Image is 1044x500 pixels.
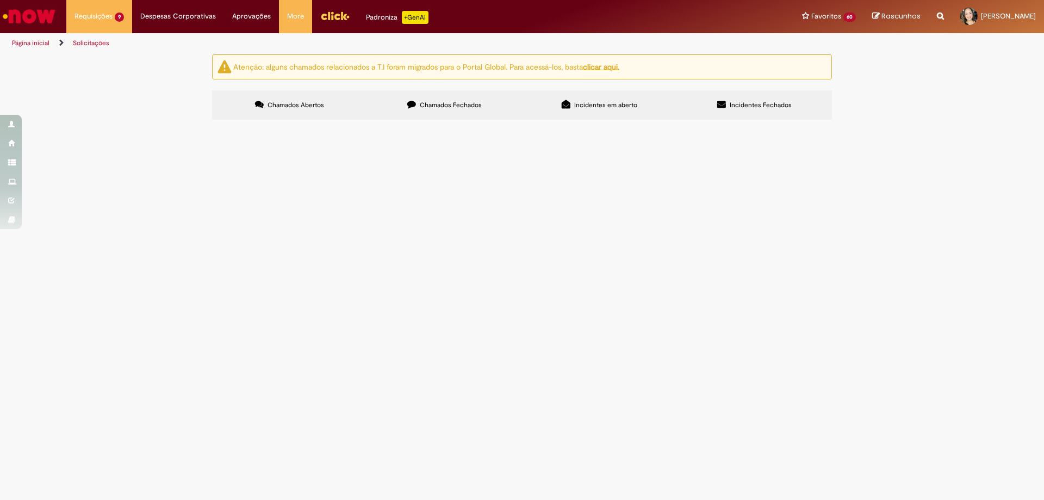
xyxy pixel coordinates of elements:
[843,13,856,22] span: 60
[233,61,619,71] ng-bind-html: Atenção: alguns chamados relacionados a T.I foram migrados para o Portal Global. Para acessá-los,...
[366,11,428,24] div: Padroniza
[420,101,482,109] span: Chamados Fechados
[320,8,350,24] img: click_logo_yellow_360x200.png
[8,33,688,53] ul: Trilhas de página
[140,11,216,22] span: Despesas Corporativas
[872,11,921,22] a: Rascunhos
[811,11,841,22] span: Favoritos
[881,11,921,21] span: Rascunhos
[268,101,324,109] span: Chamados Abertos
[574,101,637,109] span: Incidentes em aberto
[287,11,304,22] span: More
[730,101,792,109] span: Incidentes Fechados
[1,5,57,27] img: ServiceNow
[232,11,271,22] span: Aprovações
[74,11,113,22] span: Requisições
[12,39,49,47] a: Página inicial
[402,11,428,24] p: +GenAi
[115,13,124,22] span: 9
[73,39,109,47] a: Solicitações
[981,11,1036,21] span: [PERSON_NAME]
[583,61,619,71] a: clicar aqui.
